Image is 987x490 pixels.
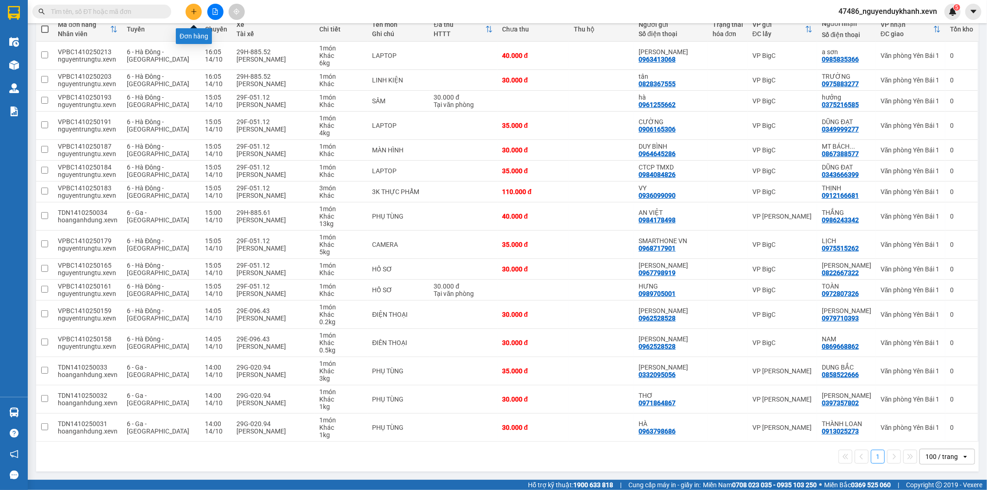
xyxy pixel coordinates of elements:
[954,4,960,11] sup: 5
[319,94,363,101] div: 1 món
[752,188,813,195] div: VP BigC
[965,4,981,20] button: caret-down
[58,163,118,171] div: VPBC1410250184
[236,56,310,63] div: [PERSON_NAME]
[236,245,310,252] div: [PERSON_NAME]
[850,143,855,150] span: ...
[236,80,310,88] div: [PERSON_NAME]
[51,6,160,17] input: Tìm tên, số ĐT hoặc mã đơn
[822,101,859,108] div: 0375216585
[127,163,189,178] span: 6 - Hà Đông - [GEOGRAPHIC_DATA]
[822,48,871,56] div: a sơn
[822,290,859,297] div: 0972807326
[639,237,703,245] div: SMARTHONE VN
[58,262,118,269] div: VPBC1410250165
[205,126,227,133] div: 14/10
[58,143,118,150] div: VPBC1410250187
[319,269,363,276] div: Khác
[502,76,565,84] div: 30.000 đ
[319,122,363,129] div: Khác
[319,192,363,199] div: Khác
[319,262,363,269] div: 1 món
[881,188,941,195] div: Văn phòng Yên Bái 1
[236,48,310,56] div: 29H-885.52
[319,241,363,248] div: Khác
[236,21,310,28] div: Xe
[58,30,110,38] div: Nhân viên
[822,184,871,192] div: THỊNH
[881,76,941,84] div: Văn phòng Yên Bái 1
[639,171,676,178] div: 0984084826
[950,76,973,84] div: 0
[12,67,162,82] b: GỬI : Văn phòng Yên Bái 2
[205,163,227,171] div: 15:05
[950,188,973,195] div: 0
[127,25,196,33] div: Tuyến
[502,241,565,248] div: 35.000 đ
[58,101,118,108] div: nguyentrungtu.xevn
[205,283,227,290] div: 15:05
[639,80,676,88] div: 0828367555
[58,364,118,371] div: TDN1410250033
[950,213,973,220] div: 0
[127,118,189,133] span: 6 - Hà Đông - [GEOGRAPHIC_DATA]
[127,262,189,276] span: 6 - Hà Đông - [GEOGRAPHIC_DATA]
[58,171,118,178] div: nguyentrungtu.xevn
[502,339,565,346] div: 30.000 đ
[205,184,227,192] div: 15:05
[502,146,565,154] div: 30.000 đ
[127,73,189,88] span: 6 - Hà Đông - [GEOGRAPHIC_DATA]
[319,184,363,192] div: 3 món
[639,56,676,63] div: 0963413068
[822,94,871,101] div: hưởng
[502,213,565,220] div: 40.000 đ
[639,307,703,314] div: GIA HUỆ
[429,17,498,42] th: Toggle SortBy
[236,118,310,126] div: 29F-051.12
[58,80,118,88] div: nguyentrungtu.xevn
[319,163,363,171] div: 1 món
[881,52,941,59] div: Văn phòng Yên Bái 1
[372,339,424,346] div: ĐIÊN THOẠI
[205,56,227,63] div: 14/10
[639,343,676,350] div: 0962528528
[434,94,493,101] div: 30.000 đ
[969,7,978,16] span: caret-down
[748,17,817,42] th: Toggle SortBy
[8,6,20,20] img: logo-vxr
[372,213,424,220] div: PHỤ TÙNG
[372,265,424,273] div: HỒ SƠ
[950,265,973,273] div: 0
[205,118,227,126] div: 15:05
[58,48,118,56] div: VPBC1410250213
[58,307,118,314] div: VPBC1410250159
[127,184,189,199] span: 6 - Hà Đông - [GEOGRAPHIC_DATA]
[881,146,941,154] div: Văn phòng Yên Bái 1
[236,163,310,171] div: 29F-051.12
[236,73,310,80] div: 29H-885.52
[319,150,363,157] div: Khác
[205,150,227,157] div: 14/10
[319,171,363,178] div: Khác
[372,241,424,248] div: CAMERA
[372,21,424,28] div: Tên món
[87,23,387,34] li: Số 10 ngõ 15 Ngọc Hồi, Q.[PERSON_NAME], [GEOGRAPHIC_DATA]
[822,216,859,224] div: 0986243342
[639,262,703,269] div: mai phương
[502,188,565,195] div: 110.000 đ
[372,30,424,38] div: Ghi chú
[205,48,227,56] div: 16:05
[236,262,310,269] div: 29F-051.12
[319,290,363,297] div: Khác
[236,283,310,290] div: 29F-051.12
[639,143,703,150] div: DUY BÌNH
[752,265,813,273] div: VP BigC
[87,34,387,46] li: Hotline: 19001155
[58,118,118,126] div: VPBC1410250191
[639,290,676,297] div: 0989705001
[822,73,871,80] div: TRƯỜNG
[58,335,118,343] div: VPBC1410250158
[434,283,493,290] div: 30.000 đ
[822,245,859,252] div: 0975515262
[372,167,424,175] div: LAPTOP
